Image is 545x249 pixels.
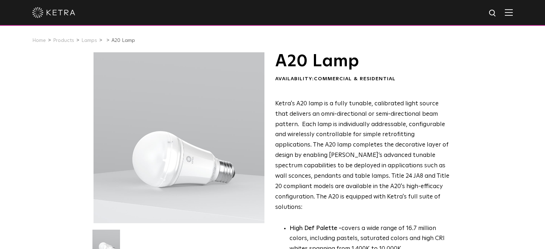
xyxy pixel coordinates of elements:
span: Commercial & Residential [314,76,396,81]
div: Availability: [275,76,450,83]
a: Products [53,38,74,43]
img: ketra-logo-2019-white [32,7,75,18]
strong: High Def Palette - [290,225,341,231]
span: Ketra's A20 lamp is a fully tunable, calibrated light source that delivers an omni-directional or... [275,101,449,210]
img: Hamburger%20Nav.svg [505,9,513,16]
a: Lamps [81,38,97,43]
img: search icon [488,9,497,18]
h1: A20 Lamp [275,52,450,70]
a: Home [32,38,46,43]
a: A20 Lamp [111,38,135,43]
